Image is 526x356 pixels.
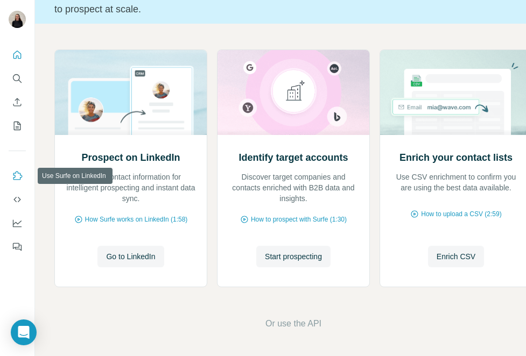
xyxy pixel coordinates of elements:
[9,69,26,88] button: Search
[9,213,26,233] button: Dashboard
[251,215,347,224] span: How to prospect with Surfe (1:30)
[9,190,26,209] button: Use Surfe API
[437,251,475,262] span: Enrich CSV
[239,150,348,165] h2: Identify target accounts
[399,150,513,165] h2: Enrich your contact lists
[81,150,180,165] h2: Prospect on LinkedIn
[9,237,26,257] button: Feedback
[54,50,207,135] img: Prospect on LinkedIn
[265,317,321,330] button: Or use the API
[9,166,26,186] button: Use Surfe on LinkedIn
[9,92,26,112] button: Enrich CSV
[11,319,37,345] div: Open Intercom Messenger
[428,246,484,267] button: Enrich CSV
[9,45,26,65] button: Quick start
[421,209,501,219] span: How to upload a CSV (2:59)
[97,246,164,267] button: Go to LinkedIn
[9,11,26,28] img: Avatar
[256,246,331,267] button: Start prospecting
[66,172,196,204] p: Reveal contact information for intelligent prospecting and instant data sync.
[217,50,370,135] img: Identify target accounts
[106,251,155,262] span: Go to LinkedIn
[265,251,322,262] span: Start prospecting
[85,215,188,224] span: How Surfe works on LinkedIn (1:58)
[391,172,521,193] p: Use CSV enrichment to confirm you are using the best data available.
[228,172,359,204] p: Discover target companies and contacts enriched with B2B data and insights.
[9,116,26,136] button: My lists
